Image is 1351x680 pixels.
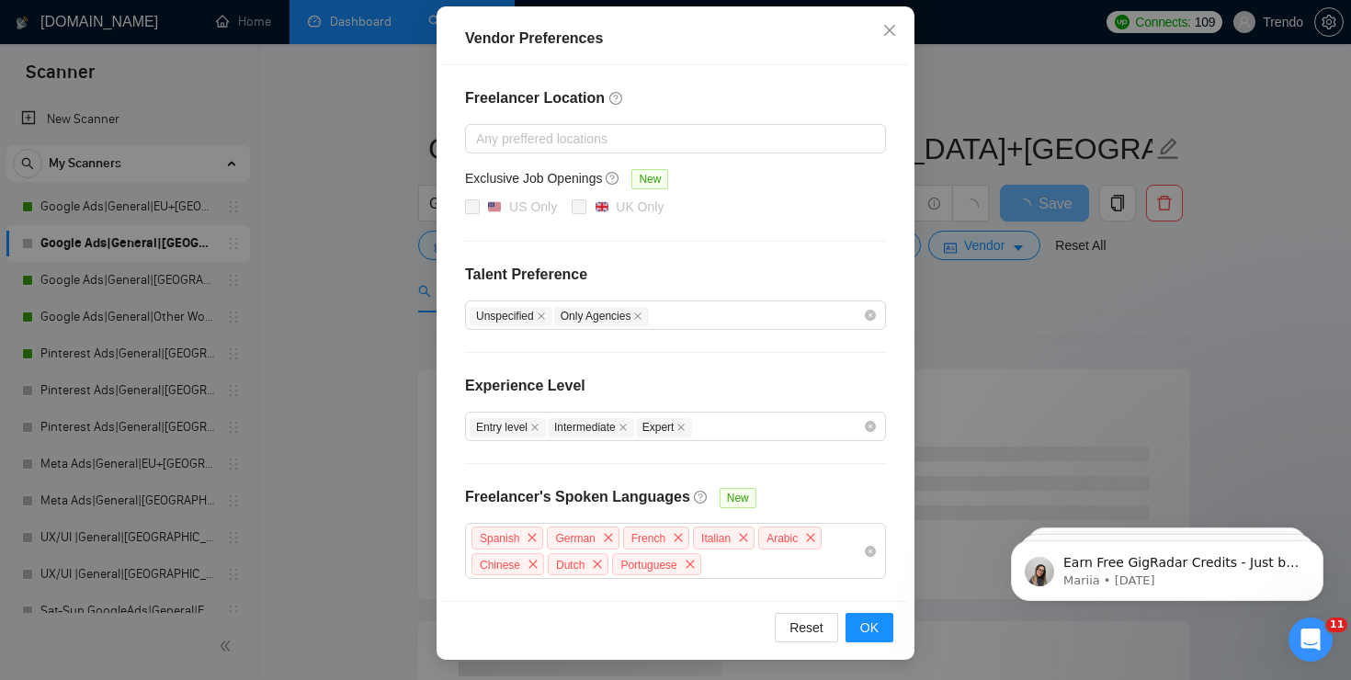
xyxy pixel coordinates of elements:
span: OK [860,618,879,638]
span: Only Agencies [554,307,650,326]
span: German [555,532,595,545]
iframe: Intercom live chat [1289,618,1333,662]
span: close-circle [865,546,876,557]
span: 11 [1326,618,1347,632]
button: Reset [775,613,838,642]
span: Expert [636,418,693,437]
span: question-circle [606,171,620,186]
span: close [619,423,628,432]
span: Spanish [480,532,519,545]
span: Reset [789,618,823,638]
span: close [598,527,619,548]
span: close [733,527,754,548]
h4: Freelancer Location [465,87,886,109]
img: 🇬🇧 [596,200,608,213]
span: close [537,312,546,321]
span: close-circle [865,310,876,321]
span: New [720,488,756,508]
img: 🇺🇸 [488,200,501,213]
span: close [676,423,686,432]
span: Dutch [556,558,585,571]
h4: Freelancer's Spoken Languages [465,486,690,508]
span: close [523,554,543,574]
span: close [800,527,821,548]
div: Vendor Preferences [465,28,886,50]
button: Close [865,6,914,56]
span: Portuguese [620,558,676,571]
div: US Only [509,197,557,217]
span: Italian [701,532,731,545]
span: question-circle [694,490,709,504]
button: OK [846,613,893,642]
span: close [680,554,700,574]
span: question-circle [609,91,624,106]
span: close [587,554,607,574]
span: close [522,527,542,548]
h4: Talent Preference [465,264,886,286]
span: Unspecified [470,307,552,326]
span: close [633,312,642,321]
h5: Exclusive Job Openings [465,168,602,188]
span: Entry level [470,418,546,437]
span: Arabic [766,532,798,545]
iframe: Intercom notifications message [983,502,1351,630]
span: close [668,527,688,548]
div: UK Only [616,197,664,217]
span: Chinese [480,558,520,571]
span: close-circle [865,421,876,432]
span: Intermediate [548,418,634,437]
span: New [631,169,668,189]
span: close [530,423,539,432]
h4: Experience Level [465,375,585,397]
span: French [631,532,665,545]
span: close [882,23,897,38]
